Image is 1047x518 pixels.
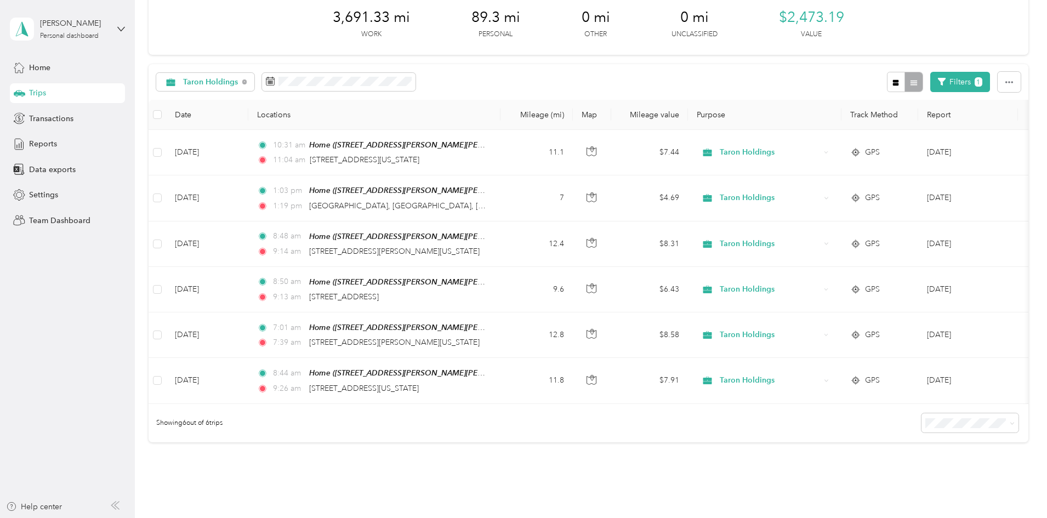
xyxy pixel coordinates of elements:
span: 9:26 am [273,383,304,395]
span: 7:39 am [273,337,304,349]
p: Personal [479,30,513,39]
td: [DATE] [166,312,248,358]
td: $6.43 [611,267,688,312]
span: GPS [865,192,880,204]
span: Taron Holdings [720,146,820,158]
td: 9.6 [500,267,573,312]
span: [STREET_ADDRESS][US_STATE] [310,155,419,164]
span: 0 mi [680,9,709,26]
span: 10:31 am [273,139,304,151]
td: [DATE] [166,221,248,267]
span: GPS [865,329,880,341]
span: Home ([STREET_ADDRESS][PERSON_NAME][PERSON_NAME]) [309,323,530,332]
p: Other [584,30,607,39]
span: $2,473.19 [779,9,844,26]
span: Home ([STREET_ADDRESS][PERSON_NAME][PERSON_NAME]) [309,186,530,195]
th: Date [166,100,248,130]
span: Showing 6 out of 6 trips [149,418,223,428]
span: 11:04 am [273,154,305,166]
td: [DATE] [166,358,248,403]
span: 8:50 am [273,276,304,288]
td: $8.58 [611,312,688,358]
span: Home ([STREET_ADDRESS][PERSON_NAME][PERSON_NAME]) [309,277,530,287]
span: Transactions [29,113,73,124]
span: 8:48 am [273,230,304,242]
span: [STREET_ADDRESS][PERSON_NAME][US_STATE] [309,338,480,347]
span: Home [29,62,50,73]
span: 1 [975,77,982,87]
span: Taron Holdings [720,192,820,204]
span: 1:03 pm [273,185,304,197]
td: Aug 2025 [918,267,1018,312]
td: [DATE] [166,267,248,312]
td: 12.8 [500,312,573,358]
td: Aug 2025 [918,130,1018,175]
span: [STREET_ADDRESS][PERSON_NAME][US_STATE] [309,247,480,256]
span: Taron Holdings [720,374,820,386]
span: Data exports [29,164,76,175]
td: $7.44 [611,130,688,175]
span: Trips [29,87,46,99]
span: 89.3 mi [471,9,520,26]
div: [PERSON_NAME] [40,18,109,29]
div: Personal dashboard [40,33,99,39]
td: 11.1 [500,130,573,175]
td: Aug 2025 [918,175,1018,221]
span: GPS [865,283,880,295]
span: Home ([STREET_ADDRESS][PERSON_NAME][PERSON_NAME]) [309,368,530,378]
span: [STREET_ADDRESS][US_STATE] [309,384,419,393]
th: Report [918,100,1018,130]
span: Taron Holdings [183,78,238,86]
span: Settings [29,189,58,201]
span: 0 mi [582,9,610,26]
span: 9:13 am [273,291,304,303]
span: Taron Holdings [720,238,820,250]
td: 12.4 [500,221,573,267]
span: GPS [865,374,880,386]
span: Team Dashboard [29,215,90,226]
td: $7.91 [611,358,688,403]
span: [STREET_ADDRESS] [309,292,379,301]
span: 9:14 am [273,246,304,258]
span: 1:19 pm [273,200,304,212]
th: Locations [248,100,500,130]
span: GPS [865,146,880,158]
td: [DATE] [166,130,248,175]
td: Aug 2025 [918,312,1018,358]
td: Aug 2025 [918,221,1018,267]
td: Aug 2025 [918,358,1018,403]
button: Help center [6,501,62,513]
span: GPS [865,238,880,250]
p: Unclassified [672,30,718,39]
th: Map [573,100,611,130]
button: Filters1 [930,72,990,92]
span: Taron Holdings [720,329,820,341]
span: 7:01 am [273,322,304,334]
td: [DATE] [166,175,248,221]
td: 7 [500,175,573,221]
th: Purpose [688,100,841,130]
p: Work [361,30,382,39]
td: $4.69 [611,175,688,221]
th: Mileage value [611,100,688,130]
span: [GEOGRAPHIC_DATA], [GEOGRAPHIC_DATA], [GEOGRAPHIC_DATA] [309,201,555,210]
span: 8:44 am [273,367,304,379]
span: Home ([STREET_ADDRESS][PERSON_NAME][PERSON_NAME]) [309,140,530,150]
th: Track Method [841,100,918,130]
td: $8.31 [611,221,688,267]
iframe: Everlance-gr Chat Button Frame [986,457,1047,518]
span: 3,691.33 mi [333,9,410,26]
span: Home ([STREET_ADDRESS][PERSON_NAME][PERSON_NAME]) [309,232,530,241]
span: Taron Holdings [720,283,820,295]
td: 11.8 [500,358,573,403]
th: Mileage (mi) [500,100,573,130]
span: Reports [29,138,57,150]
p: Value [801,30,822,39]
